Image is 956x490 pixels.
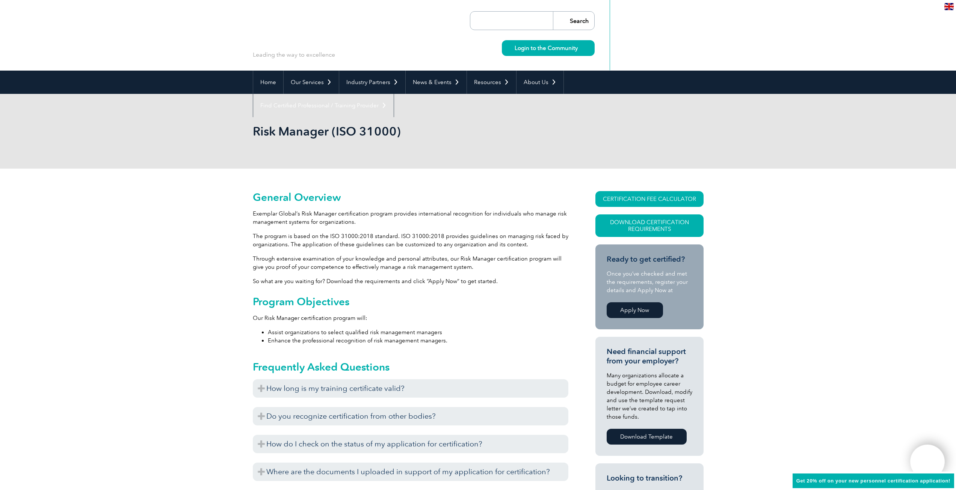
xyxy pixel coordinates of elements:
p: Once you’ve checked and met the requirements, register your details and Apply Now at [607,270,692,294]
a: Login to the Community [502,40,595,56]
h3: Need financial support from your employer? [607,347,692,366]
h2: Program Objectives [253,296,568,308]
h3: How do I check on the status of my application for certification? [253,435,568,453]
h3: Looking to transition? [607,473,692,483]
a: Apply Now [607,302,663,318]
img: en [944,3,954,10]
p: Through extensive examination of your knowledge and personal attributes, our Risk Manager certifi... [253,255,568,271]
a: Download Template [607,429,687,445]
p: Many organizations allocate a budget for employee career development. Download, modify and use th... [607,371,692,421]
a: CERTIFICATION FEE CALCULATOR [595,191,704,207]
span: Get 20% off on your new personnel certification application! [796,478,950,484]
h2: General Overview [253,191,568,203]
a: Download Certification Requirements [595,214,704,237]
p: Leading the way to excellence [253,51,335,59]
h1: Risk Manager (ISO 31000) [253,124,541,139]
a: About Us [517,71,563,94]
a: Find Certified Professional / Training Provider [253,94,394,117]
input: Search [553,12,594,30]
a: Our Services [284,71,339,94]
h3: Do you recognize certification from other bodies? [253,407,568,425]
h3: Where are the documents I uploaded in support of my application for certification? [253,463,568,481]
li: Enhance the professional recognition of risk management managers. [268,336,568,345]
h3: How long is my training certificate valid? [253,379,568,398]
p: So what are you waiting for? Download the requirements and click “Apply Now” to get started. [253,277,568,285]
a: Home [253,71,283,94]
img: svg+xml;nitro-empty-id=MTMxNzoxMTY=-1;base64,PHN2ZyB2aWV3Qm94PSIwIDAgNDAwIDQwMCIgd2lkdGg9IjQwMCIg... [918,452,937,471]
p: Our Risk Manager certification program will: [253,314,568,322]
img: svg+xml;nitro-empty-id=MzcxOjIyMw==-1;base64,PHN2ZyB2aWV3Qm94PSIwIDAgMTEgMTEiIHdpZHRoPSIxMSIgaGVp... [578,46,582,50]
h3: Ready to get certified? [607,255,692,264]
a: Resources [467,71,516,94]
li: Assist organizations to select qualified risk management managers [268,328,568,336]
h2: Frequently Asked Questions [253,361,568,373]
p: The program is based on the ISO 31000:2018 standard. ISO 31000:2018 provides guidelines on managi... [253,232,568,249]
p: Exemplar Global’s Risk Manager certification program provides international recognition for indiv... [253,210,568,226]
a: News & Events [406,71,467,94]
a: Industry Partners [339,71,405,94]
